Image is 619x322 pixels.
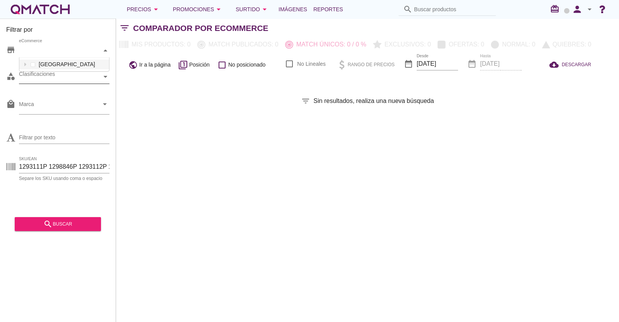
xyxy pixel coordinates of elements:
h2: Comparador por eCommerce [133,22,268,34]
i: person [569,4,585,15]
i: filter_list [301,96,310,106]
i: search [403,5,412,14]
i: arrow_drop_down [100,99,109,109]
button: Promociones [167,2,230,17]
i: filter_1 [178,60,188,70]
span: Posición [189,61,210,69]
span: Imágenes [279,5,307,14]
button: Surtido [229,2,275,17]
div: buscar [21,219,95,229]
i: arrow_drop_down [214,5,223,14]
a: white-qmatch-logo [9,2,71,17]
span: No posicionado [228,61,266,69]
i: category [6,72,15,81]
button: buscar [15,217,101,231]
i: store [6,45,15,55]
span: Ir a la página [139,61,171,69]
input: Desde [417,58,458,70]
i: search [43,219,53,229]
span: DESCARGAR [562,61,591,68]
i: date_range [404,59,413,69]
i: arrow_drop_down [151,5,161,14]
span: Reportes [313,5,343,14]
i: public [128,60,138,70]
p: Match únicos: 0 / 0 % [293,40,366,49]
i: check_box_outline_blank [217,60,227,70]
button: DESCARGAR [543,58,597,72]
button: Precios [121,2,167,17]
span: Sin resultados, realiza una nueva búsqueda [313,96,434,106]
input: Buscar productos [414,3,491,15]
i: arrow_drop_down [585,5,594,14]
div: Promociones [173,5,224,14]
div: Surtido [236,5,269,14]
h3: Filtrar por [6,25,109,38]
label: No Lineales [297,60,326,68]
button: Match únicos: 0 / 0 % [282,38,370,51]
i: cloud_download [549,60,562,69]
i: arrow_drop_down [260,5,269,14]
div: Separe los SKU usando coma o espacio [19,176,109,181]
a: Reportes [310,2,346,17]
a: Imágenes [275,2,310,17]
i: local_mall [6,99,15,109]
div: Precios [127,5,161,14]
label: [GEOGRAPHIC_DATA] [37,60,107,69]
i: redeem [550,4,563,14]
